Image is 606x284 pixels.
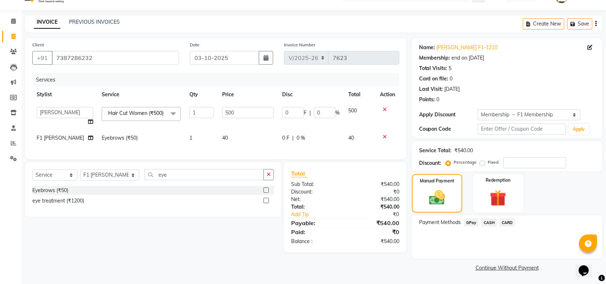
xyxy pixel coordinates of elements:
[419,125,478,133] div: Coupon Code
[37,135,84,141] span: F1 [PERSON_NAME]
[419,75,449,83] div: Card on file:
[222,135,228,141] span: 40
[452,54,485,62] div: end on [DATE]
[189,135,192,141] span: 1
[455,147,473,154] div: ₹540.00
[164,110,167,116] a: x
[278,87,344,103] th: Disc
[284,42,315,48] label: Invoice Number
[32,197,84,205] div: eye treatment (₹1200)
[292,134,294,142] span: |
[449,65,452,72] div: 5
[32,87,97,103] th: Stylist
[376,87,399,103] th: Action
[419,54,450,62] div: Membership:
[286,196,345,203] div: Net:
[344,87,376,103] th: Total
[478,124,566,135] input: Enter Offer / Coupon Code
[335,109,340,117] span: %
[424,188,450,207] img: _cash.svg
[420,178,454,184] label: Manual Payment
[282,134,289,142] span: 0 F
[419,159,441,167] div: Discount:
[69,19,120,25] a: PREVIOUS INVOICES
[345,188,404,196] div: ₹0
[437,44,498,51] a: [PERSON_NAME] F1-1210
[464,218,479,227] span: GPay
[500,218,515,227] span: CARD
[348,107,357,114] span: 500
[32,42,44,48] label: Client
[286,219,345,227] div: Payable:
[450,75,453,83] div: 0
[32,187,68,194] div: Eyebrows (₹50)
[144,169,264,180] input: Search or Scan
[523,18,564,29] button: Create New
[419,147,452,154] div: Service Total:
[291,170,308,177] span: Total
[576,255,599,277] iframe: chat widget
[52,51,179,65] input: Search by Name/Mobile/Email/Code
[34,16,60,29] a: INVOICE
[108,110,164,116] span: Hair Cut Women (₹500)
[454,159,477,166] label: Percentage
[485,188,511,208] img: _gift.svg
[567,18,592,29] button: Save
[437,96,440,103] div: 0
[190,42,199,48] label: Date
[419,111,478,118] div: Apply Discount
[286,188,345,196] div: Discount:
[345,203,404,211] div: ₹540.00
[97,87,185,103] th: Service
[419,85,443,93] div: Last Visit:
[345,238,404,245] div: ₹540.00
[569,124,589,135] button: Apply
[348,135,354,141] span: 40
[345,196,404,203] div: ₹540.00
[445,85,460,93] div: [DATE]
[304,109,307,117] span: F
[419,44,435,51] div: Name:
[286,181,345,188] div: Sub Total:
[488,159,499,166] label: Fixed
[419,96,435,103] div: Points:
[102,135,138,141] span: Eyebrows (₹50)
[286,228,345,236] div: Paid:
[345,219,404,227] div: ₹540.00
[355,211,405,218] div: ₹0
[481,218,497,227] span: CASH
[297,134,305,142] span: 0 %
[286,238,345,245] div: Balance :
[286,203,345,211] div: Total:
[486,177,510,183] label: Redemption
[419,65,447,72] div: Total Visits:
[345,181,404,188] div: ₹540.00
[345,228,404,236] div: ₹0
[309,109,311,117] span: |
[185,87,218,103] th: Qty
[286,211,355,218] a: Add Tip
[33,73,405,87] div: Services
[419,219,461,226] span: Payment Methods
[32,51,52,65] button: +91
[218,87,277,103] th: Price
[413,264,601,272] a: Continue Without Payment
